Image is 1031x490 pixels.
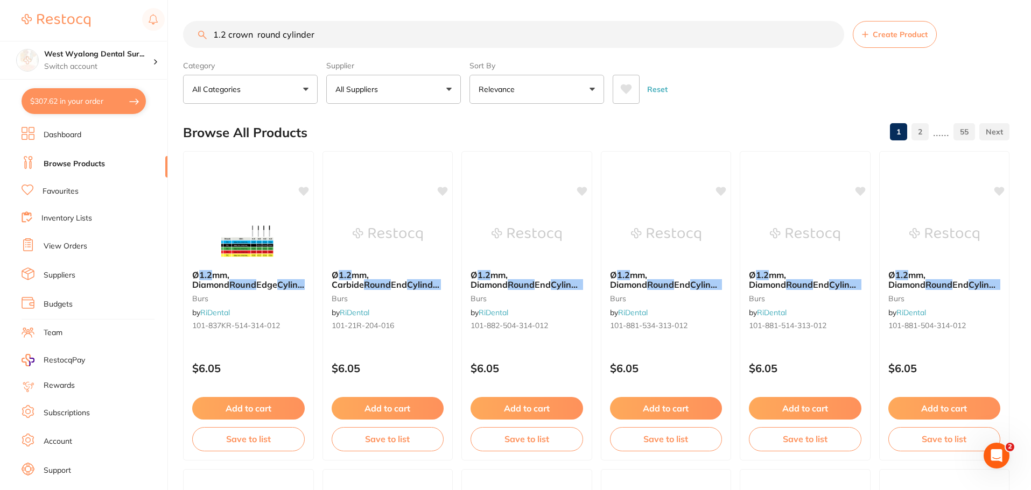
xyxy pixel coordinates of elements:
[478,269,490,280] em: 1.2
[17,49,38,71] img: West Wyalong Dental Surgery (DentalTown 4)
[44,328,62,338] a: Team
[44,241,87,252] a: View Orders
[756,269,769,280] em: 1.2
[610,294,723,303] small: burs
[749,321,826,330] span: 101-881-514-313-012
[610,362,723,374] p: $6.05
[192,397,305,420] button: Add to cart
[888,308,926,317] span: by
[508,279,535,290] em: Round
[610,308,648,317] span: by
[183,61,318,70] label: Category
[610,397,723,420] button: Add to cart
[192,270,305,290] b: Ø 1.2 mm, Diamond Round Edge Cylinder, Red, FG
[749,269,786,290] span: mm, Diamond
[192,308,230,317] span: by
[471,270,583,290] b: Ø 1.2 mm, Diamond Round End Cylinder, Yellow, FG
[610,427,723,451] button: Save to list
[192,362,305,374] p: $6.05
[925,279,952,290] em: Round
[749,294,861,303] small: burs
[647,279,674,290] em: Round
[492,208,562,261] img: Ø 1.2 mm, Diamond Round End Cylinder, Yellow, FG
[332,294,444,303] small: burs
[339,269,352,280] em: 1.2
[229,279,256,290] em: Round
[479,84,519,95] p: Relevance
[786,279,813,290] em: Round
[44,355,85,366] span: RestocqPay
[391,279,407,290] span: End
[1006,443,1014,451] span: 2
[256,279,277,290] span: Edge
[200,308,230,317] a: RiDental
[890,121,907,143] a: 1
[326,75,461,104] button: All Suppliers
[22,14,90,27] img: Restocq Logo
[332,427,444,451] button: Save to list
[853,21,937,48] button: Create Product
[749,279,865,300] span: , Red, FGS
[335,84,382,95] p: All Suppliers
[757,308,787,317] a: RiDental
[44,49,153,60] h4: West Wyalong Dental Surgery (DentalTown 4)
[183,125,307,140] h2: Browse All Products
[888,294,1001,303] small: burs
[829,279,863,290] em: Cylinder
[353,208,423,261] img: Ø 1.2 mm, Carbide Round End Cylinder, RA
[813,279,829,290] span: End
[984,443,1009,468] iframe: Intercom live chat
[471,279,587,300] span: , Yellow, FG
[332,269,339,280] span: Ø
[471,362,583,374] p: $6.05
[183,21,844,48] input: Search Products
[22,8,90,33] a: Restocq Logo
[41,213,92,224] a: Inventory Lists
[749,269,756,280] span: Ø
[332,397,444,420] button: Add to cart
[192,269,229,290] span: mm, Diamond
[610,270,723,290] b: Ø 1.2 mm, Diamond Round End Cylinder, Green, FGS
[749,270,861,290] b: Ø 1.2 mm, Diamond Round End Cylinder, Red, FGS
[332,279,443,300] span: , RA
[326,61,461,70] label: Supplier
[22,354,85,366] a: RestocqPay
[213,208,283,261] img: Ø 1.2 mm, Diamond Round Edge Cylinder, Red, FG
[183,75,318,104] button: All Categories
[364,279,391,290] em: Round
[192,84,245,95] p: All Categories
[953,121,975,143] a: 55
[888,269,925,290] span: mm, Diamond
[888,269,895,280] span: Ø
[969,279,1002,290] em: Cylinder
[933,126,949,138] p: ......
[909,208,979,261] img: Ø 1.2 mm, Diamond Round End Cylinder, Yellow, FG
[631,208,701,261] img: Ø 1.2 mm, Diamond Round End Cylinder, Green, FGS
[471,269,508,290] span: mm, Diamond
[22,354,34,366] img: RestocqPay
[44,436,72,447] a: Account
[952,279,969,290] span: End
[340,308,369,317] a: RiDental
[332,362,444,374] p: $6.05
[674,279,690,290] span: End
[471,427,583,451] button: Save to list
[479,308,508,317] a: RiDental
[770,208,840,261] img: Ø 1.2 mm, Diamond Round End Cylinder, Red, FGS
[277,279,311,290] em: Cylinder
[749,397,861,420] button: Add to cart
[332,269,369,290] span: mm, Carbide
[749,427,861,451] button: Save to list
[610,279,726,300] span: , Green, FGS
[644,75,671,104] button: Reset
[43,186,79,197] a: Favourites
[192,427,305,451] button: Save to list
[44,130,81,140] a: Dashboard
[44,61,153,72] p: Switch account
[535,279,551,290] span: End
[22,88,146,114] button: $307.62 in your order
[44,159,105,169] a: Browse Products
[749,362,861,374] p: $6.05
[471,397,583,420] button: Add to cart
[888,427,1001,451] button: Save to list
